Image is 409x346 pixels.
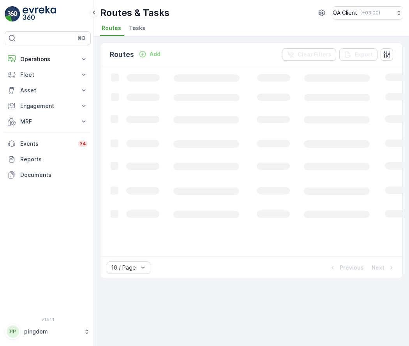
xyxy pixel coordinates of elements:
span: Routes [102,24,121,32]
p: ( +03:00 ) [360,10,380,16]
a: Events34 [5,136,91,152]
p: Documents [20,171,88,179]
a: Documents [5,167,91,183]
button: Previous [328,263,365,272]
p: QA Client [333,9,357,17]
button: Clear Filters [282,48,336,61]
button: Export [339,48,377,61]
p: MRF [20,118,75,125]
p: ⌘B [78,35,85,41]
button: MRF [5,114,91,129]
p: Next [372,264,384,272]
img: logo [5,6,20,22]
span: Tasks [129,24,145,32]
button: Fleet [5,67,91,83]
button: PPpingdom [5,323,91,340]
p: pingdom [24,328,80,335]
p: Operations [20,55,75,63]
p: Asset [20,86,75,94]
img: logo_light-DOdMpM7g.png [23,6,56,22]
p: Clear Filters [298,51,331,58]
button: Next [371,263,396,272]
p: Events [20,140,73,148]
p: Fleet [20,71,75,79]
p: Add [150,50,160,58]
p: Engagement [20,102,75,110]
p: Routes [110,49,134,60]
p: Previous [340,264,364,272]
div: PP [7,325,19,338]
p: Routes & Tasks [100,7,169,19]
button: Operations [5,51,91,67]
p: Export [355,51,373,58]
button: Add [136,49,164,59]
span: v 1.51.1 [5,317,91,322]
button: Engagement [5,98,91,114]
p: 34 [79,141,86,147]
button: Asset [5,83,91,98]
a: Reports [5,152,91,167]
button: QA Client(+03:00) [333,6,403,19]
p: Reports [20,155,88,163]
